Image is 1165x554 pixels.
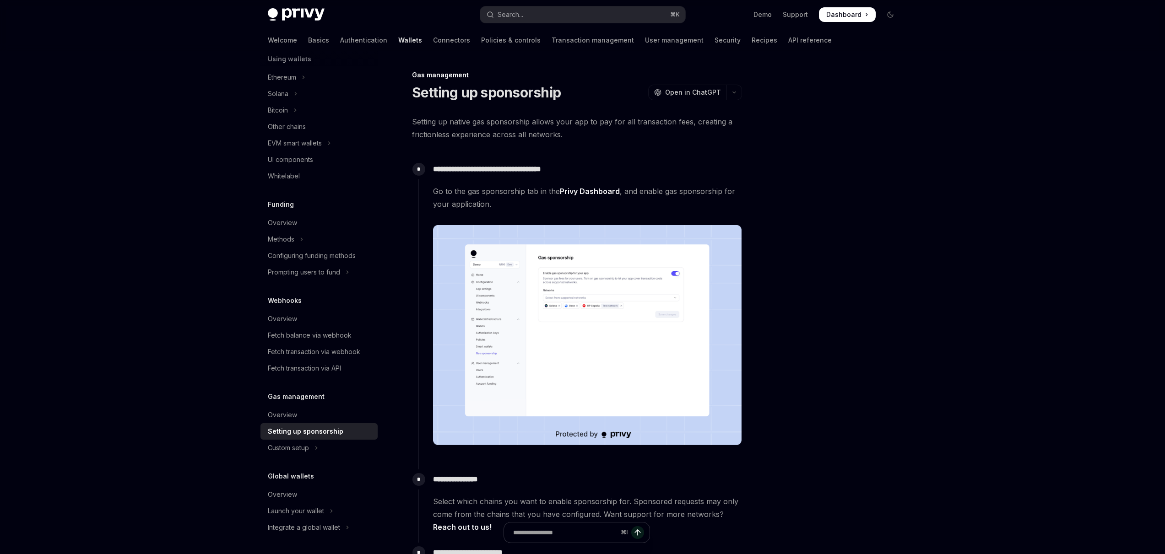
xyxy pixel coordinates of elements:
a: UI components [260,151,378,168]
a: Configuring funding methods [260,247,378,264]
a: Fetch transaction via API [260,360,378,377]
div: Launch your wallet [268,506,324,516]
button: Send message [631,526,644,539]
a: Overview [260,215,378,231]
div: Overview [268,217,297,228]
div: Custom setup [268,442,309,453]
a: Dashboard [819,7,876,22]
div: Setting up sponsorship [268,426,343,437]
img: dark logo [268,8,325,21]
div: Ethereum [268,72,296,83]
a: Other chains [260,118,378,135]
a: Basics [308,29,329,51]
div: Configuring funding methods [268,250,356,261]
div: Prompting users to fund [268,267,340,278]
div: Fetch transaction via API [268,363,341,374]
a: Overview [260,311,378,327]
div: Integrate a global wallet [268,522,340,533]
a: Fetch balance via webhook [260,327,378,344]
span: Dashboard [826,10,862,19]
a: Overview [260,407,378,423]
span: Open in ChatGPT [665,88,721,97]
div: Other chains [268,121,306,132]
div: Fetch balance via webhook [268,330,352,341]
h5: Webhooks [268,295,302,306]
a: API reference [788,29,832,51]
button: Toggle Launch your wallet section [260,503,378,519]
button: Toggle Custom setup section [260,440,378,456]
div: Whitelabel [268,171,300,182]
a: Security [715,29,741,51]
div: Overview [268,313,297,324]
span: Select which chains you want to enable sponsorship for. Sponsored requests may only come from the... [433,495,742,533]
button: Toggle Integrate a global wallet section [260,519,378,536]
button: Toggle Prompting users to fund section [260,264,378,280]
button: Toggle Bitcoin section [260,102,378,118]
button: Open search [480,6,685,23]
button: Toggle Methods section [260,231,378,247]
button: Toggle EVM smart wallets section [260,135,378,151]
h1: Setting up sponsorship [412,84,561,101]
div: UI components [268,154,313,165]
h5: Gas management [268,391,325,402]
a: Support [783,10,808,19]
div: Fetch transaction via webhook [268,346,360,357]
a: Recipes [752,29,777,51]
a: Whitelabel [260,168,378,184]
a: Setting up sponsorship [260,423,378,440]
a: Policies & controls [481,29,541,51]
a: Overview [260,486,378,503]
button: Toggle dark mode [883,7,898,22]
div: Bitcoin [268,105,288,116]
a: User management [645,29,704,51]
div: Overview [268,409,297,420]
h5: Global wallets [268,471,314,482]
div: Gas management [412,70,742,80]
a: Wallets [398,29,422,51]
span: Setting up native gas sponsorship allows your app to pay for all transaction fees, creating a fri... [412,115,742,141]
input: Ask a question... [513,522,617,543]
a: Demo [753,10,772,19]
a: Privy Dashboard [560,187,620,196]
div: Methods [268,234,294,245]
a: Authentication [340,29,387,51]
img: images/gas-sponsorship.png [433,225,742,446]
button: Toggle Ethereum section [260,69,378,86]
div: Overview [268,489,297,500]
a: Welcome [268,29,297,51]
span: Go to the gas sponsorship tab in the , and enable gas sponsorship for your application. [433,185,742,210]
a: Fetch transaction via webhook [260,344,378,360]
div: Solana [268,88,288,99]
span: ⌘ K [670,11,680,18]
a: Transaction management [552,29,634,51]
h5: Funding [268,199,294,210]
div: EVM smart wallets [268,138,322,149]
a: Connectors [433,29,470,51]
button: Toggle Solana section [260,86,378,102]
div: Search... [498,9,523,20]
button: Open in ChatGPT [648,85,726,100]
